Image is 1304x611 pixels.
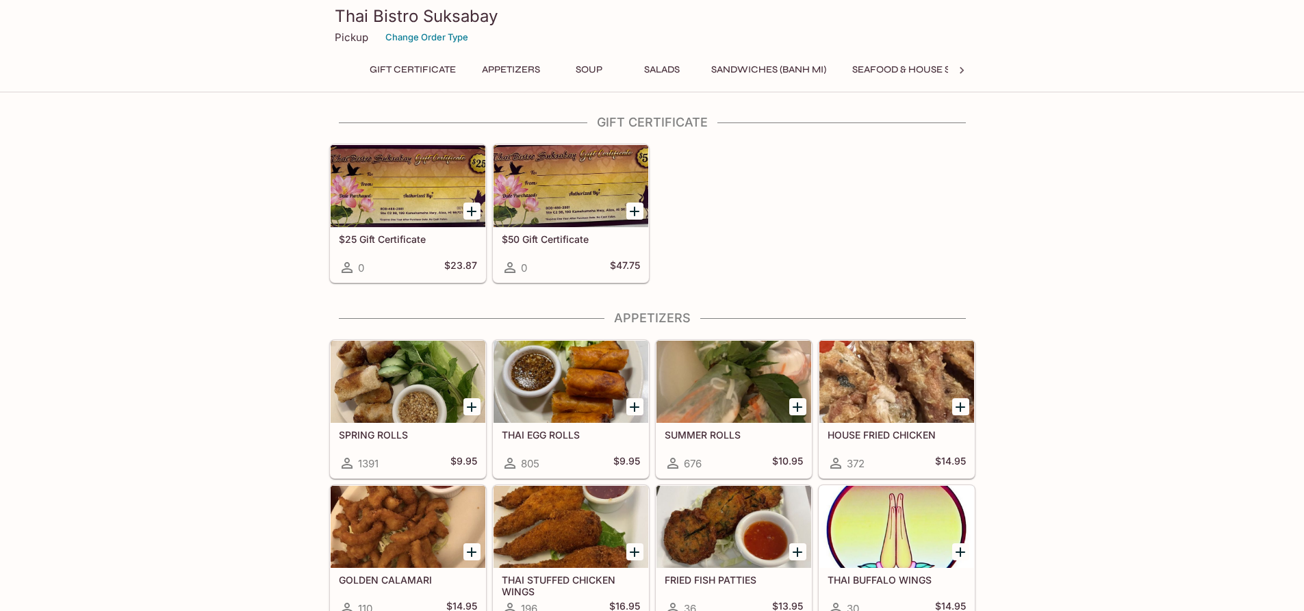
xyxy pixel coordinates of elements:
span: 0 [521,261,527,274]
a: SUMMER ROLLS676$10.95 [656,340,812,478]
h5: $10.95 [772,455,803,471]
button: Add THAI STUFFED CHICKEN WINGS [626,543,643,560]
h5: HOUSE FRIED CHICKEN [828,429,966,441]
a: SPRING ROLLS1391$9.95 [330,340,486,478]
button: Soup [559,60,620,79]
div: FRIED FISH PATTIES [656,486,811,568]
a: THAI EGG ROLLS805$9.95 [493,340,649,478]
h4: Gift Certificate [329,115,975,130]
a: $25 Gift Certificate0$23.87 [330,144,486,283]
h3: Thai Bistro Suksabay [335,5,970,27]
div: $50 Gift Certificate [494,145,648,227]
span: 676 [684,457,702,470]
div: $25 Gift Certificate [331,145,485,227]
a: HOUSE FRIED CHICKEN372$14.95 [819,340,975,478]
h5: THAI BUFFALO WINGS [828,574,966,586]
h5: SPRING ROLLS [339,429,477,441]
h5: THAI STUFFED CHICKEN WINGS [502,574,640,597]
button: Add $25 Gift Certificate [463,203,481,220]
h5: $25 Gift Certificate [339,233,477,245]
button: Appetizers [474,60,548,79]
button: Salads [631,60,693,79]
div: GOLDEN CALAMARI [331,486,485,568]
button: Add FRIED FISH PATTIES [789,543,806,560]
h5: $23.87 [444,259,477,276]
button: Add SUMMER ROLLS [789,398,806,415]
h5: $14.95 [935,455,966,471]
button: Add $50 Gift Certificate [626,203,643,220]
h5: SUMMER ROLLS [665,429,803,441]
div: SPRING ROLLS [331,341,485,423]
h5: GOLDEN CALAMARI [339,574,477,586]
button: Add HOUSE FRIED CHICKEN [952,398,969,415]
button: Add THAI BUFFALO WINGS [952,543,969,560]
button: Add SPRING ROLLS [463,398,481,415]
button: Sandwiches (Banh Mi) [704,60,834,79]
button: Gift Certificate [362,60,463,79]
button: Add GOLDEN CALAMARI [463,543,481,560]
button: Seafood & House Specials [845,60,997,79]
p: Pickup [335,31,368,44]
h5: THAI EGG ROLLS [502,429,640,441]
h5: $9.95 [613,455,640,471]
h4: Appetizers [329,311,975,326]
h5: $47.75 [610,259,640,276]
h5: $9.95 [450,455,477,471]
button: Change Order Type [379,27,474,48]
span: 372 [847,457,865,470]
div: THAI BUFFALO WINGS [819,486,974,568]
span: 1391 [358,457,379,470]
button: Add THAI EGG ROLLS [626,398,643,415]
span: 805 [521,457,539,470]
span: 0 [358,261,364,274]
div: SUMMER ROLLS [656,341,811,423]
a: $50 Gift Certificate0$47.75 [493,144,649,283]
div: THAI EGG ROLLS [494,341,648,423]
div: THAI STUFFED CHICKEN WINGS [494,486,648,568]
div: HOUSE FRIED CHICKEN [819,341,974,423]
h5: $50 Gift Certificate [502,233,640,245]
h5: FRIED FISH PATTIES [665,574,803,586]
